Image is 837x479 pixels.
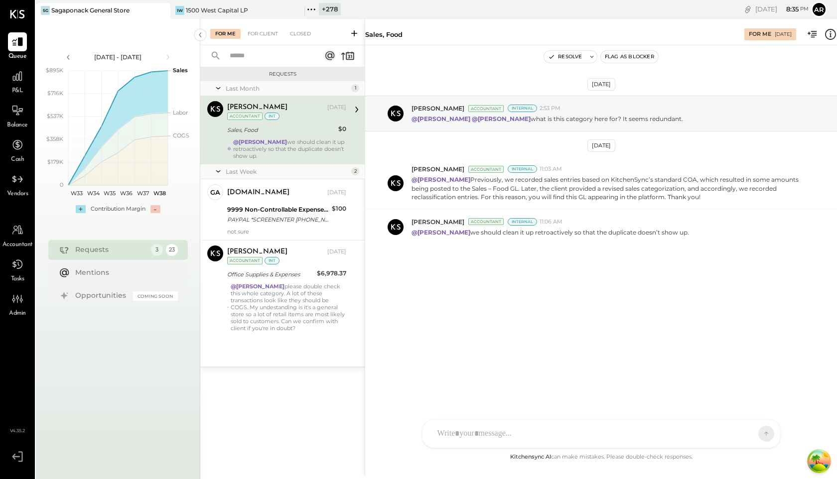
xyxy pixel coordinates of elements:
[0,135,34,164] a: Cash
[186,6,248,14] div: 1500 West Capital LP
[0,221,34,249] a: Accountant
[540,218,562,226] span: 11:06 AM
[755,4,809,14] div: [DATE]
[11,155,24,164] span: Cash
[0,289,34,318] a: Admin
[104,190,116,197] text: W35
[75,291,128,301] div: Opportunities
[508,165,537,173] div: Internal
[811,1,827,17] button: Ar
[11,275,24,284] span: Tasks
[468,166,504,173] div: Accountant
[0,170,34,199] a: Vendors
[47,158,63,165] text: $179K
[137,190,149,197] text: W37
[173,132,189,139] text: COGS
[775,31,792,38] div: [DATE]
[0,32,34,61] a: Queue
[12,87,23,96] span: P&L
[468,105,504,112] div: Accountant
[233,138,287,145] strong: @[PERSON_NAME]
[91,205,145,213] div: Contribution Margin
[412,218,464,226] span: [PERSON_NAME]
[319,3,341,15] div: + 278
[226,84,349,93] div: Last Month
[412,229,470,236] strong: @[PERSON_NAME]
[227,125,335,135] div: Sales, Food
[285,29,316,39] div: Closed
[153,190,165,197] text: W38
[587,139,615,152] div: [DATE]
[60,181,63,188] text: 0
[317,268,346,278] div: $6,978.37
[412,115,470,122] strong: @[PERSON_NAME]
[7,190,28,199] span: Vendors
[587,78,615,91] div: [DATE]
[227,228,346,235] div: not sure
[265,113,279,120] div: int
[227,188,289,198] div: [DOMAIN_NAME]
[133,291,178,301] div: Coming Soon
[540,165,562,173] span: 11:03 AM
[601,51,658,63] button: Flag as Blocker
[70,190,82,197] text: W33
[2,240,33,249] span: Accountant
[175,6,184,15] div: 1W
[412,175,808,201] p: Previously, we recorded sales entries based on KitchenSync’s standard COA, which resulted in some...
[210,29,241,39] div: For Me
[327,189,346,197] div: [DATE]
[365,30,403,39] div: Sales, Food
[120,190,133,197] text: W36
[41,6,50,15] div: SG
[412,176,470,183] strong: @[PERSON_NAME]
[412,104,464,113] span: [PERSON_NAME]
[0,101,34,130] a: Balance
[0,67,34,96] a: P&L
[226,167,349,176] div: Last Week
[151,244,163,256] div: 3
[166,244,178,256] div: 23
[231,283,284,290] strong: @[PERSON_NAME]
[9,309,26,318] span: Admin
[76,205,86,213] div: +
[47,113,63,120] text: $537K
[7,121,28,130] span: Balance
[47,90,63,97] text: $716K
[749,30,771,38] div: For Me
[75,245,146,255] div: Requests
[0,255,34,284] a: Tasks
[46,67,63,74] text: $895K
[809,451,829,471] button: Open Tanstack query devtools
[76,53,160,61] div: [DATE] - [DATE]
[87,190,100,197] text: W34
[327,248,346,256] div: [DATE]
[205,71,360,78] div: Requests
[227,103,287,113] div: [PERSON_NAME]
[338,124,346,134] div: $0
[412,228,689,237] p: we should clean it up retroactively so that the duplicate doesn’t show up.
[412,165,464,173] span: [PERSON_NAME]
[412,115,683,123] p: what is this category here for? It seems redundant.
[332,204,346,214] div: $100
[227,247,287,257] div: [PERSON_NAME]
[508,105,537,112] div: Internal
[210,188,220,197] div: ga
[46,135,63,142] text: $358K
[351,84,359,92] div: 1
[544,51,586,63] button: Resolve
[173,67,188,74] text: Sales
[743,4,753,14] div: copy link
[173,109,188,116] text: Labor
[508,218,537,226] div: Internal
[227,257,263,264] div: Accountant
[468,218,504,225] div: Accountant
[227,269,314,279] div: Office Supplies & Expenses
[75,268,173,278] div: Mentions
[243,29,283,39] div: For Client
[472,115,531,122] strong: @[PERSON_NAME]
[351,167,359,175] div: 2
[540,105,560,113] span: 2:53 PM
[233,138,346,159] div: we should clean it up retroactively so that the duplicate doesn’t show up.
[227,205,329,215] div: 9999 Non-Controllable Expenses:Other Income and Expenses:To Be Classified P&L
[327,104,346,112] div: [DATE]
